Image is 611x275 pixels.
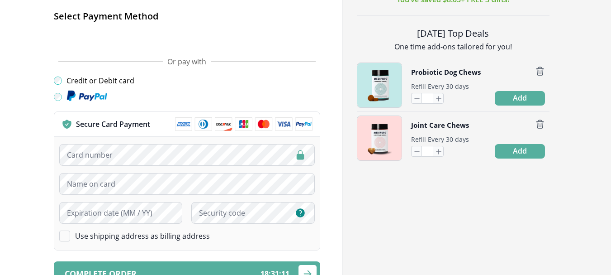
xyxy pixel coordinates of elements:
p: Secure Card Payment [76,119,150,129]
label: Use shipping address as billing address [75,231,210,241]
span: Refill Every 30 days [411,82,469,91]
img: Joint Care Chews [357,116,402,160]
img: payment methods [175,117,313,131]
span: Refill Every 30 days [411,135,469,144]
iframe: Secure payment button frame [54,29,320,48]
img: Paypal [66,90,107,102]
h2: Select Payment Method [54,10,320,22]
button: Add [495,91,545,106]
button: Joint Care Chews [411,119,469,131]
p: One time add-ons tailored for you! [357,42,549,52]
label: Credit or Debit card [66,76,134,86]
button: Probiotic Dog Chews [411,66,481,78]
h2: [DATE] Top Deals [357,27,549,40]
img: Probiotic Dog Chews [357,63,402,107]
span: Or pay with [167,57,206,67]
button: Add [495,144,545,159]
